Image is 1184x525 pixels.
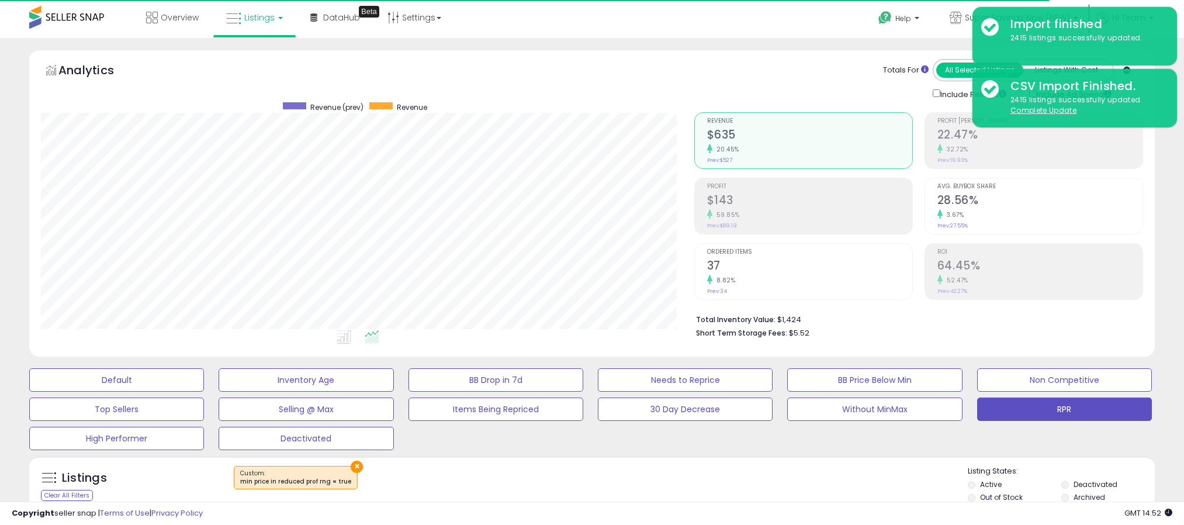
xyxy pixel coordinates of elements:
u: Complete Update [1010,105,1076,115]
span: Listings [244,12,275,23]
label: Active [980,479,1002,489]
button: 30 Day Decrease [598,398,773,421]
div: seller snap | | [12,508,203,519]
button: BB Price Below Min [787,368,962,392]
span: Profit [PERSON_NAME] [937,118,1143,125]
button: Deactivated [219,427,393,450]
span: DataHub [323,12,360,23]
b: Total Inventory Value: [696,315,776,324]
span: ROI [937,249,1143,255]
button: Non Competitive [977,368,1152,392]
span: Avg. Buybox Share [937,184,1143,190]
a: Privacy Policy [151,507,203,519]
small: 32.72% [943,145,968,154]
div: Tooltip anchor [359,6,379,18]
p: Listing States: [968,466,1155,477]
button: BB Drop in 7d [408,368,583,392]
button: Items Being Repriced [408,398,583,421]
h5: Listings [62,470,107,486]
h2: 28.56% [937,194,1143,209]
button: High Performer [29,427,204,450]
a: Help [869,2,931,38]
label: Deactivated [1074,479,1117,489]
strong: Copyright [12,507,54,519]
small: 3.67% [943,210,964,219]
button: Needs to Reprice [598,368,773,392]
span: Help [895,13,911,23]
button: Selling @ Max [219,398,393,421]
small: 20.45% [712,145,739,154]
i: Get Help [878,11,892,25]
div: Import finished [1002,16,1168,33]
span: Revenue (prev) [310,102,363,112]
h5: Analytics [58,62,137,81]
small: Prev: $89.19 [707,222,737,229]
li: $1,424 [696,312,1134,326]
button: Default [29,368,204,392]
label: Out of Stock [980,492,1023,502]
div: min price in reduced prof rng = true [240,478,351,486]
small: Prev: 27.55% [937,222,968,229]
div: Totals For [883,65,929,76]
h2: $143 [707,194,912,209]
span: $5.52 [789,327,809,339]
span: Overview [161,12,199,23]
div: Clear All Filters [41,490,93,501]
h2: $635 [707,128,912,144]
button: × [351,461,363,473]
span: Revenue [707,118,912,125]
span: Profit [707,184,912,190]
small: Prev: 16.93% [937,157,968,164]
small: Prev: 34 [707,288,727,295]
span: Revenue [397,102,427,112]
small: 59.85% [712,210,740,219]
div: Include Returns [924,87,1020,101]
button: Without MinMax [787,398,962,421]
small: 52.47% [943,276,968,285]
div: 2415 listings successfully updated. [1002,95,1168,116]
b: Short Term Storage Fees: [696,328,787,338]
h2: 22.47% [937,128,1143,144]
span: Custom: [240,469,351,486]
button: RPR [977,398,1152,421]
div: 2415 listings successfully updated. [1002,33,1168,44]
span: Super Savings Now (NEW) [965,12,1070,23]
button: Inventory Age [219,368,393,392]
h2: 37 [707,259,912,275]
span: Ordered Items [707,249,912,255]
h2: 64.45% [937,259,1143,275]
button: Top Sellers [29,398,204,421]
small: Prev: 42.27% [937,288,967,295]
a: Terms of Use [100,507,150,519]
small: Prev: $527 [707,157,732,164]
label: Archived [1074,492,1105,502]
div: CSV Import Finished. [1002,78,1168,95]
small: 8.82% [712,276,736,285]
span: 2025-09-11 14:52 GMT [1124,507,1172,519]
button: All Selected Listings [936,63,1023,78]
